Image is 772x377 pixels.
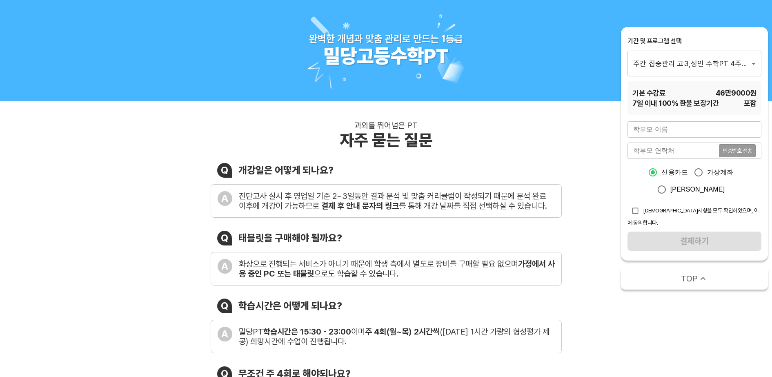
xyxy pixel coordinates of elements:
div: 완벽한 개념과 맞춤 관리로 만드는 1등급 [309,33,463,45]
span: TOP [681,273,698,284]
div: 화상으로 진행되는 서비스가 아니기 때문에 학생 측에서 별도로 장비를 구매할 필요 없으며 으로도 학습할 수 있습니다. [239,259,555,279]
div: A [218,191,232,206]
div: 학습시간은 어떻게 되나요? [238,300,342,312]
div: A [218,327,232,341]
div: 과외를 뛰어넘은 PT [354,120,418,130]
span: 가상계좌 [707,167,734,177]
div: 밀당고등수학PT [323,45,449,68]
span: [PERSON_NAME] [670,185,725,194]
div: 진단고사 실시 후 영업일 기준 2~3일동안 결과 분석 및 맞춤 커리큘럼이 작성되기 때문에 분석 완료 이후에 개강이 가능하므로 를 통해 개강 날짜를 직접 선택하실 수 있습니다. [239,191,555,211]
div: Q [217,163,232,178]
div: 기간 및 프로그램 선택 [627,37,761,46]
span: [DEMOGRAPHIC_DATA]사항을 모두 확인하였으며, 이에 동의합니다. [627,207,759,226]
span: 7 일 이내 100% 환불 보장기간 [632,98,719,108]
div: 자주 묻는 질문 [340,130,433,150]
b: 결제 후 안내 문자의 링크 [321,201,399,211]
b: 주 4회(월~목) 2시간씩 [365,327,440,337]
div: 개강일은 어떻게 되나요? [238,164,334,176]
button: TOP [621,267,768,290]
div: 밀당PT 이며 ([DATE] 1시간 가량의 형성평가 제공) 희망시간에 수업이 진행됩니다. [239,327,555,346]
div: 태블릿을 구매해야 될까요? [238,232,342,244]
input: 학부모 이름을 입력해주세요 [627,121,761,138]
input: 학부모 연락처를 입력해주세요 [627,143,719,159]
div: Q [217,299,232,313]
span: 기본 수강료 [632,88,665,98]
div: A [218,259,232,274]
span: 포함 [744,98,756,108]
b: 가정에서 사용 중인 PC 또는 태블릿 [239,259,555,279]
div: Q [217,231,232,245]
div: 주간 집중관리 고3,성인 수학PT 4주(약 1개월) 프로그램_120분 [627,51,761,76]
span: 46만9000 원 [716,88,756,98]
span: 신용카드 [661,167,688,177]
b: 학습시간은 15:30 - 23:00 [263,327,351,337]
